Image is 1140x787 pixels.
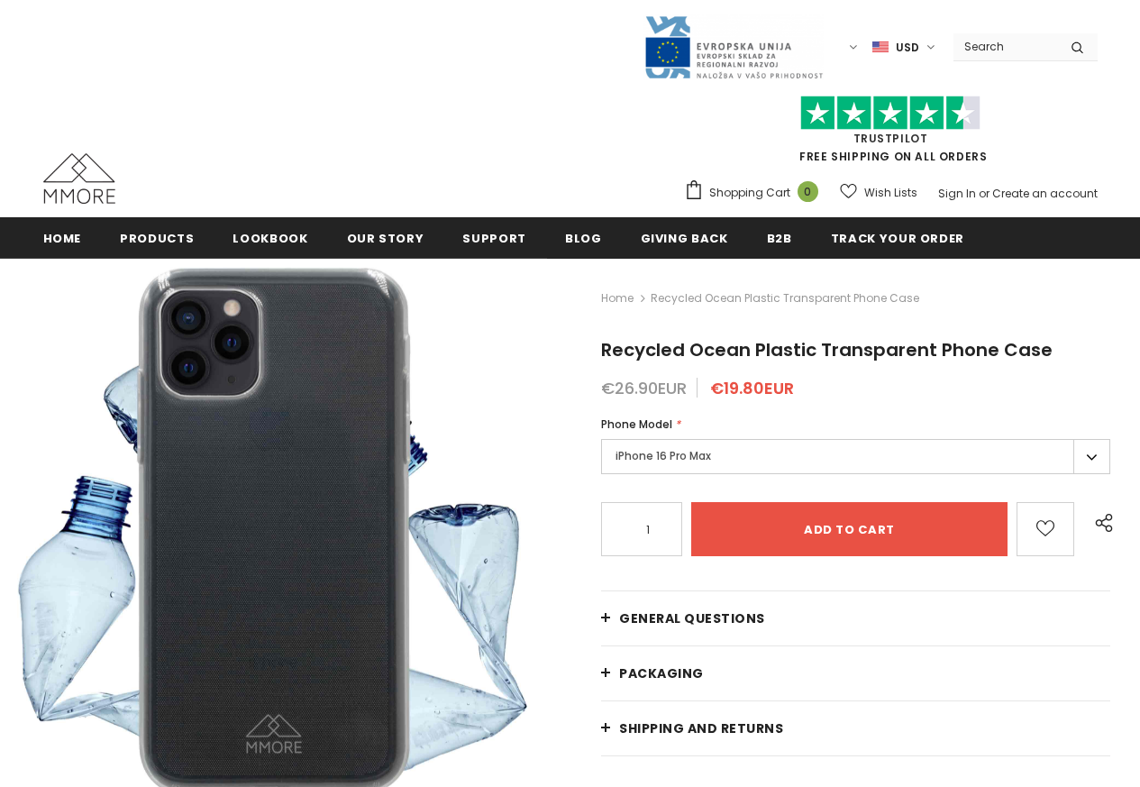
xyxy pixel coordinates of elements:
span: General Questions [619,609,765,627]
span: Phone Model [601,416,672,432]
img: Javni Razpis [643,14,824,80]
a: Shipping and returns [601,701,1110,755]
span: €19.80EUR [710,377,794,399]
span: Shopping Cart [709,184,790,202]
a: Our Story [347,217,424,258]
span: FREE SHIPPING ON ALL ORDERS [684,104,1098,164]
label: iPhone 16 Pro Max [601,439,1110,474]
a: Blog [565,217,602,258]
img: Trust Pilot Stars [800,96,980,131]
span: USD [896,39,919,57]
a: Home [601,288,634,309]
a: Sign In [938,186,976,201]
span: Track your order [831,230,964,247]
a: Products [120,217,194,258]
span: Our Story [347,230,424,247]
span: Home [43,230,82,247]
a: Home [43,217,82,258]
a: Lookbook [233,217,307,258]
img: MMORE Cases [43,153,115,204]
span: B2B [767,230,792,247]
span: Lookbook [233,230,307,247]
a: Trustpilot [853,131,928,146]
span: support [462,230,526,247]
a: Shopping Cart 0 [684,179,827,206]
a: PACKAGING [601,646,1110,700]
a: support [462,217,526,258]
a: Create an account [992,186,1098,201]
a: B2B [767,217,792,258]
span: Recycled Ocean Plastic Transparent Phone Case [651,288,919,309]
span: Products [120,230,194,247]
a: Javni Razpis [643,39,824,54]
a: General Questions [601,591,1110,645]
input: Search Site [953,33,1057,59]
span: PACKAGING [619,664,704,682]
span: Blog [565,230,602,247]
span: Giving back [641,230,728,247]
a: Wish Lists [840,177,917,208]
span: Shipping and returns [619,719,783,737]
span: or [979,186,990,201]
img: USD [872,40,889,55]
span: Recycled Ocean Plastic Transparent Phone Case [601,337,1053,362]
span: €26.90EUR [601,377,687,399]
a: Giving back [641,217,728,258]
span: Wish Lists [864,184,917,202]
span: 0 [798,181,818,202]
a: Track your order [831,217,964,258]
input: Add to cart [691,502,1008,556]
